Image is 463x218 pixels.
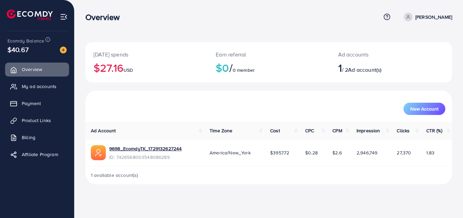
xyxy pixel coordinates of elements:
[22,151,58,158] span: Affiliate Program
[5,148,69,161] a: Affiliate Program
[22,66,42,73] span: Overview
[397,149,411,156] span: 27,370
[357,149,377,156] span: 2,946,749
[7,45,29,54] span: $40.67
[5,114,69,127] a: Product Links
[60,47,67,53] img: image
[85,12,125,22] h3: Overview
[426,127,442,134] span: CTR (%)
[109,145,182,152] a: 9698_EcomdyTK_1729132627244
[397,127,410,134] span: Clicks
[338,61,414,74] h2: / 2
[5,63,69,76] a: Overview
[210,127,232,134] span: Time Zone
[5,131,69,144] a: Billing
[91,145,106,160] img: ic-ads-acc.e4c84228.svg
[7,37,44,44] span: Ecomdy Balance
[60,13,68,21] img: menu
[109,154,182,161] span: ID: 7426568003548086289
[216,50,321,58] p: Earn referral
[22,83,56,90] span: My ad accounts
[426,149,435,156] span: 1.83
[357,127,380,134] span: Impression
[91,172,138,179] span: 1 available account(s)
[91,127,116,134] span: Ad Account
[401,13,452,21] a: [PERSON_NAME]
[233,67,255,73] span: 0 member
[410,106,439,111] span: New Account
[94,50,199,58] p: [DATE] spends
[415,13,452,21] p: [PERSON_NAME]
[270,127,280,134] span: Cost
[210,149,251,156] span: America/New_York
[338,50,414,58] p: Ad accounts
[229,60,233,76] span: /
[5,80,69,93] a: My ad accounts
[332,127,342,134] span: CPM
[5,97,69,110] a: Payment
[305,149,318,156] span: $0.28
[338,60,342,76] span: 1
[22,117,51,124] span: Product Links
[332,149,342,156] span: $2.6
[270,149,289,156] span: $3957.72
[94,61,199,74] h2: $27.16
[123,67,133,73] span: USD
[348,66,381,73] span: Ad account(s)
[22,134,35,141] span: Billing
[216,61,321,74] h2: $0
[305,127,314,134] span: CPC
[403,103,445,115] button: New Account
[22,100,41,107] span: Payment
[7,10,53,20] img: logo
